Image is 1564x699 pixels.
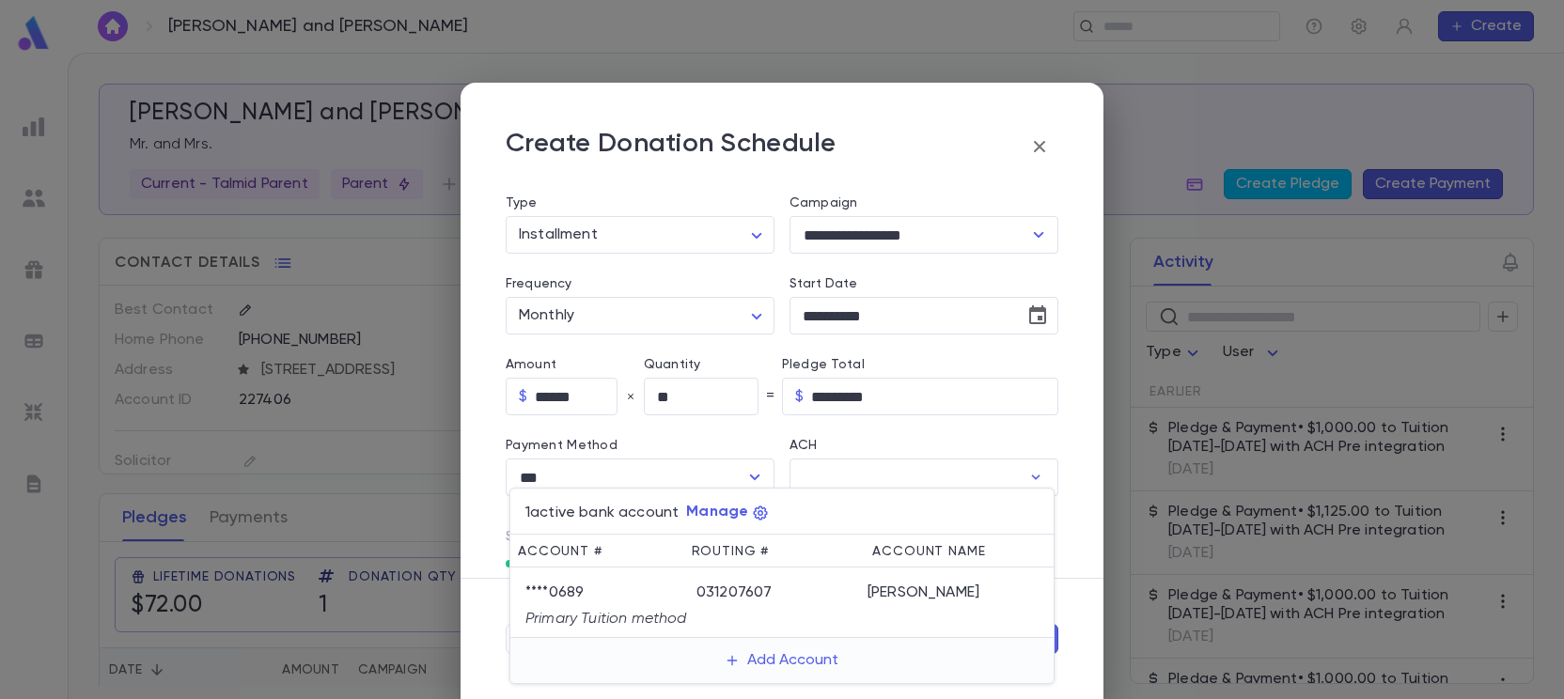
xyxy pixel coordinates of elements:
[868,576,1039,602] div: [PERSON_NAME]
[715,645,850,676] button: Add Account
[525,504,679,522] p: 1 active bank account
[679,504,769,522] button: Manage
[692,545,770,558] span: Routing #
[510,575,1054,638] div: ****0689031207607[PERSON_NAME]Primary Tuition method
[525,610,1039,629] p: Primary Tuition method
[686,503,748,521] p: Manage
[696,576,868,602] div: 031207607
[510,545,602,558] span: Account #
[872,545,985,558] span: Account Name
